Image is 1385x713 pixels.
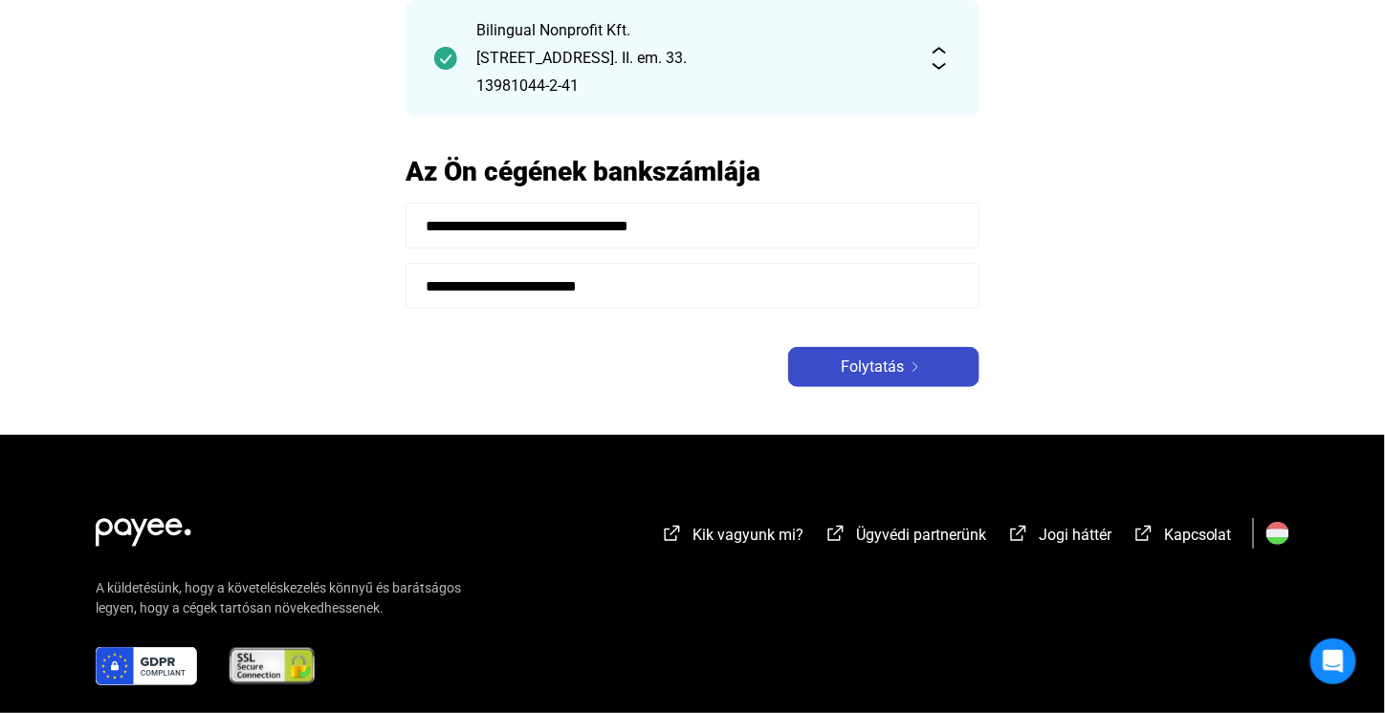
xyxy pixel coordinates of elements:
[788,347,979,387] button: Folytatásarrow-right-white
[841,356,904,378] span: Folytatás
[96,508,191,547] img: white-payee-white-dot.svg
[928,47,951,70] img: expand
[1007,524,1030,543] img: external-link-white
[476,47,909,70] div: [STREET_ADDRESS]. II. em. 33.
[824,524,847,543] img: external-link-white
[904,362,927,372] img: arrow-right-white
[1132,529,1232,547] a: external-link-whiteKapcsolat
[96,647,197,685] img: gdpr
[856,526,986,544] span: Ügyvédi partnerünk
[661,524,684,543] img: external-link-white
[1164,526,1232,544] span: Kapcsolat
[1310,638,1356,684] div: Open Intercom Messenger
[476,19,909,42] div: Bilingual Nonprofit Kft.
[1266,522,1289,545] img: HU.svg
[661,529,803,547] a: external-link-whiteKik vagyunk mi?
[692,526,803,544] span: Kik vagyunk mi?
[1132,524,1155,543] img: external-link-white
[434,47,457,70] img: checkmark-darker-green-circle
[1007,529,1111,547] a: external-link-whiteJogi háttér
[824,529,986,547] a: external-link-whiteÜgyvédi partnerünk
[228,647,317,685] img: ssl
[406,155,979,188] h2: Az Ön cégének bankszámlája
[1039,526,1111,544] span: Jogi háttér
[476,75,909,97] div: 13981044-2-41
